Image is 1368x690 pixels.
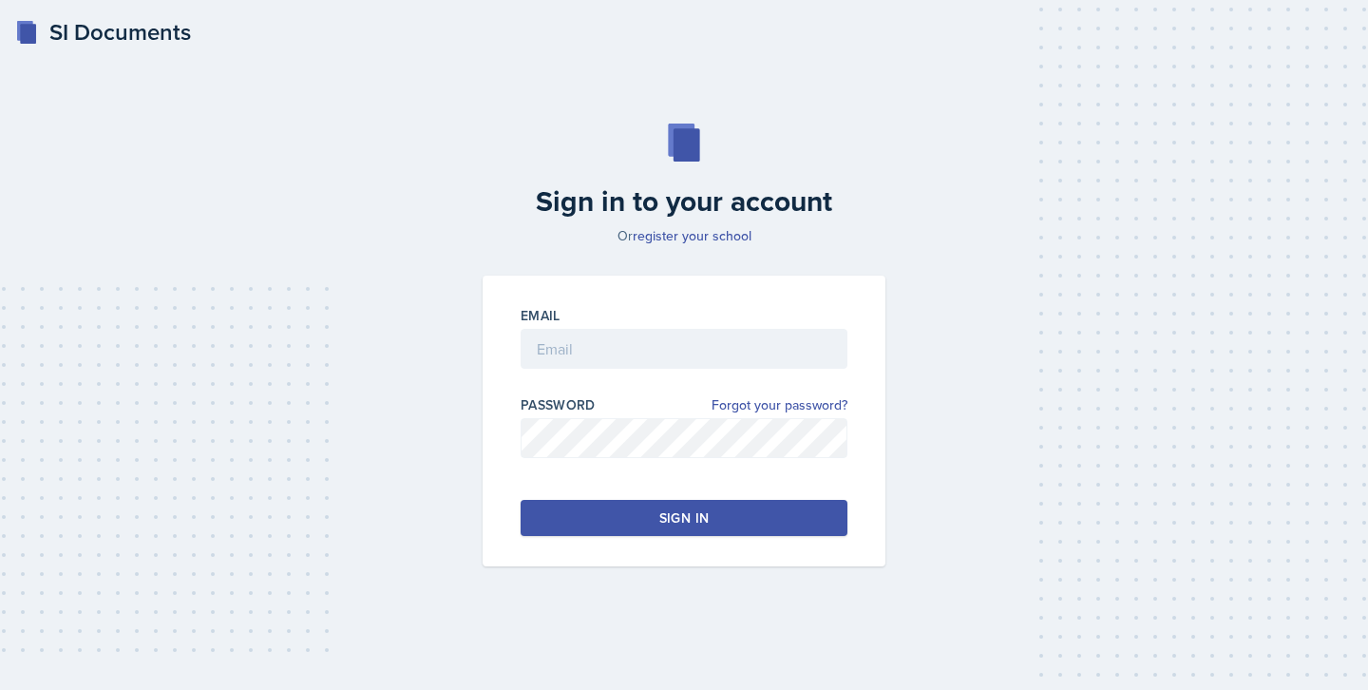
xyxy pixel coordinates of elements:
a: register your school [633,226,751,245]
label: Email [521,306,560,325]
button: Sign in [521,500,847,536]
input: Email [521,329,847,369]
p: Or [471,226,897,245]
label: Password [521,395,596,414]
div: Sign in [659,508,709,527]
h2: Sign in to your account [471,184,897,219]
a: SI Documents [15,15,191,49]
a: Forgot your password? [712,395,847,415]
